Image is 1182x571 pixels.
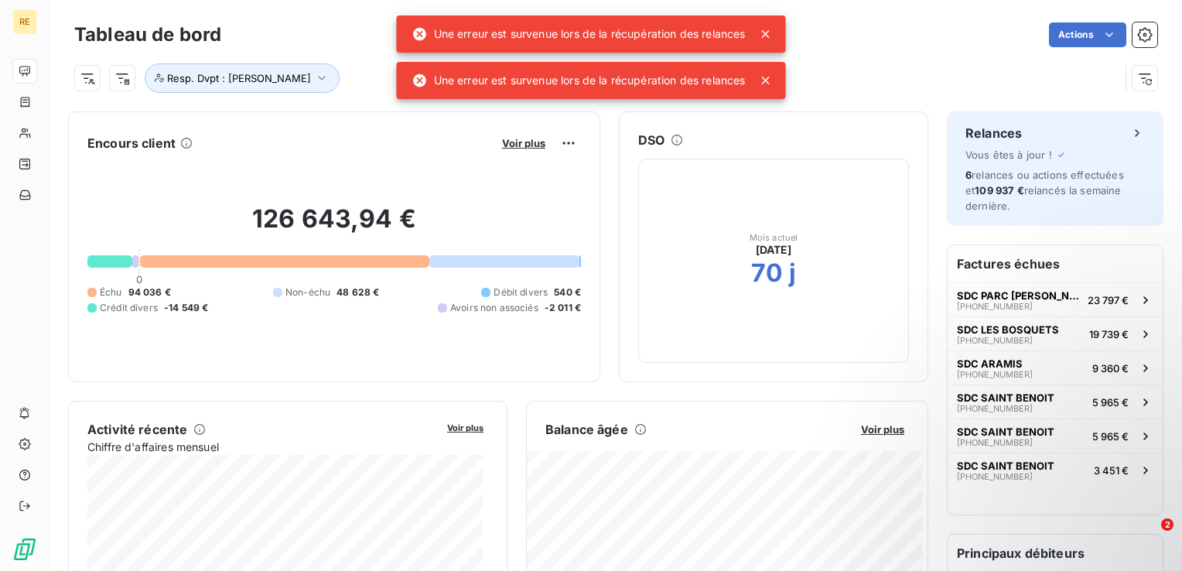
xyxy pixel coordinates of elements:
div: RE [12,9,37,34]
h6: Encours client [87,134,176,152]
span: 94 036 € [128,285,171,299]
span: relances ou actions effectuées et relancés la semaine dernière. [965,169,1124,212]
span: Échu [100,285,122,299]
iframe: Intercom notifications message [873,421,1182,529]
span: 23 797 € [1088,294,1129,306]
span: Non-échu [285,285,330,299]
span: 9 360 € [1092,362,1129,374]
span: [PHONE_NUMBER] [957,302,1033,311]
button: Voir plus [856,422,909,436]
h3: Tableau de bord [74,21,221,49]
h6: Factures échues [948,245,1163,282]
button: Actions [1049,22,1126,47]
span: [PHONE_NUMBER] [957,404,1033,413]
span: 540 € [554,285,581,299]
button: Voir plus [497,136,550,150]
button: SDC SAINT BENOIT[PHONE_NUMBER]5 965 € [948,419,1163,453]
span: Voir plus [861,423,904,436]
span: 0 [136,273,142,285]
span: SDC SAINT BENOIT [957,391,1054,404]
h2: 70 [751,258,783,289]
button: SDC ARAMIS[PHONE_NUMBER]9 360 € [948,350,1163,385]
span: -14 549 € [164,301,208,315]
span: 48 628 € [336,285,379,299]
span: SDC LES BOSQUETS [957,323,1059,336]
span: Resp. Dvpt : [PERSON_NAME] [167,72,311,84]
span: Débit divers [494,285,548,299]
span: 2 [1161,518,1173,531]
span: 5 965 € [1092,396,1129,409]
button: SDC PARC [PERSON_NAME][PHONE_NUMBER]23 797 € [948,282,1163,316]
span: Crédit divers [100,301,158,315]
h6: DSO [638,131,664,149]
div: Une erreur est survenue lors de la récupération des relances [412,67,746,94]
span: Mois actuel [750,233,798,242]
span: [PHONE_NUMBER] [957,336,1033,345]
span: Vous êtes à jour ! [965,149,1052,161]
h6: Relances [965,124,1022,142]
span: Chiffre d'affaires mensuel [87,439,436,455]
span: Voir plus [502,137,545,149]
h6: Activité récente [87,420,187,439]
h2: j [789,258,796,289]
span: Avoirs non associés [450,301,538,315]
button: SDC SAINT BENOIT[PHONE_NUMBER]5 965 € [948,385,1163,419]
iframe: Intercom live chat [1129,518,1167,556]
div: Une erreur est survenue lors de la récupération des relances [412,20,746,48]
span: 19 739 € [1089,328,1129,340]
span: [DATE] [756,242,792,258]
span: -2 011 € [545,301,581,315]
button: Resp. Dvpt : [PERSON_NAME] [145,63,340,93]
span: SDC ARAMIS [957,357,1023,370]
h2: 126 643,94 € [87,203,581,250]
span: 109 937 € [975,184,1023,197]
h6: Balance âgée [545,420,628,439]
span: [PHONE_NUMBER] [957,370,1033,379]
span: Voir plus [447,422,483,433]
img: Logo LeanPay [12,537,37,562]
span: SDC PARC [PERSON_NAME] [957,289,1081,302]
button: Voir plus [442,420,488,434]
button: SDC LES BOSQUETS[PHONE_NUMBER]19 739 € [948,316,1163,350]
span: 6 [965,169,972,181]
